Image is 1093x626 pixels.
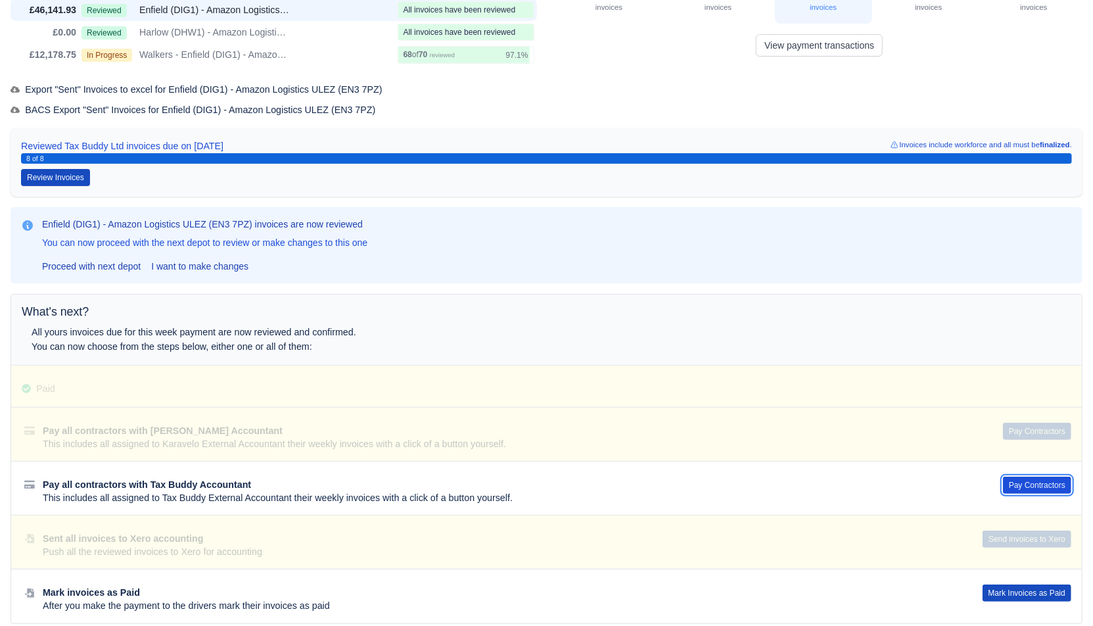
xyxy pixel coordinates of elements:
div: Pay all contractors with Tax Buddy Accountant [43,479,971,492]
div: All yours invoices due for this week payment are now reviewed and confirmed. [32,325,799,340]
strong: 70 [419,50,427,59]
small: invoices [595,3,622,11]
span: All invoices have been reviewed [404,5,516,14]
div: Mark invoices as Paid [43,587,951,600]
span: Enfield (DIG1) - Amazon Logistics ULEZ (EN3 7PZ) [139,3,291,18]
p: You can now proceed with the next depot to review or make changes to this one [42,236,367,249]
a: Proceed with next depot [37,256,146,277]
span: Reviewed [81,4,127,17]
a: 8 of 8 [21,153,1072,164]
small: invoices [705,3,732,11]
h5: What's next? [22,305,1071,319]
small: invoices [810,3,837,11]
span: Harlow (DHW1) - Amazon Logistics (CM19 5AW) [139,25,291,40]
strong: 68 [404,50,412,59]
iframe: Chat Widget [1027,563,1093,626]
small: invoices [915,3,942,11]
span: Export "Sent" Invoices to excel for Enfield (DIG1) - Amazon Logistics ULEZ (EN3 7PZ) [11,84,383,95]
small: reviewed [430,51,455,59]
span: Reviewed [81,26,127,39]
h3: Enfield (DIG1) - Amazon Logistics ULEZ (EN3 7PZ) invoices are now reviewed [42,218,367,231]
div: You can now choose from the steps below, either one or all of them: [32,339,799,354]
div: of [404,49,455,60]
a: View payment transactions [756,34,883,57]
span: All invoices have been reviewed [404,28,516,37]
span: In Progress [81,49,132,62]
span: Walkers - Enfield (DIG1) - Amazon Logistics ULEZ (EN3 7PZ) [139,47,291,62]
span: 97.1% [505,50,528,60]
strong: finalized [1040,141,1070,149]
button: Pay Contractors [1003,477,1071,494]
button: Review Invoices [21,169,90,186]
button: Mark Invoices as Paid [983,585,1071,602]
span: Reviewed Tax Buddy Ltd invoices due on [DATE] [21,139,223,154]
small: Invoices include workforce and all must be . [889,139,1072,154]
a: I want to make changes [146,256,254,277]
div: 8 of 8 [26,153,1067,164]
div: £46,141.93 [13,3,76,18]
div: £0.00 [13,25,76,40]
span: BACS Export "Sent" Invoices for Enfield (DIG1) - Amazon Logistics ULEZ (EN3 7PZ) [11,105,375,115]
small: invoices [1020,3,1047,11]
div: This includes all assigned to Tax Buddy External Accountant their weekly invoices with a click of... [43,492,971,505]
div: £12,178.75 [13,47,76,62]
div: After you make the payment to the drivers mark their invoices as paid [43,600,951,613]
